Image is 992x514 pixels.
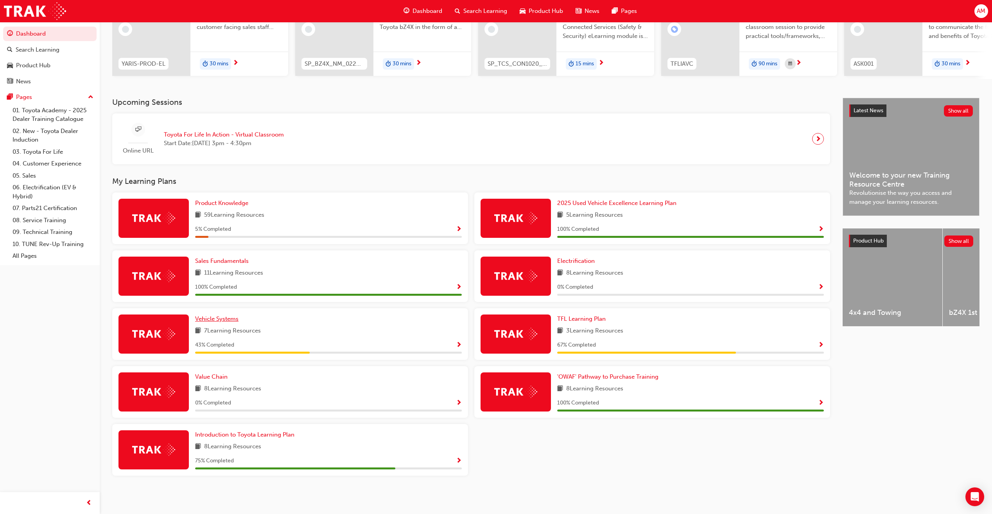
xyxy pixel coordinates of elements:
[529,7,563,16] span: Product Hub
[818,284,824,291] span: Show Progress
[815,133,821,144] span: next-icon
[759,59,777,68] span: 90 mins
[974,4,988,18] button: AM
[818,340,824,350] button: Show Progress
[942,59,960,68] span: 30 mins
[671,59,693,68] span: TFLIAVC
[849,171,973,189] span: Welcome to your new Training Resource Centre
[818,225,824,234] button: Show Progress
[563,14,648,41] span: The purpose of the Toyota Connected Services (Safety & Security) eLearning module is to provide a...
[818,398,824,408] button: Show Progress
[204,210,264,220] span: 59 Learning Resources
[818,226,824,233] span: Show Progress
[843,228,942,326] a: 4x4 and Towing
[416,60,422,67] span: next-icon
[557,210,563,220] span: book-icon
[112,177,830,186] h3: My Learning Plans
[818,342,824,349] span: Show Progress
[195,442,201,452] span: book-icon
[520,6,526,16] span: car-icon
[204,442,261,452] span: 8 Learning Resources
[566,326,623,336] span: 3 Learning Resources
[204,384,261,394] span: 8 Learning Resources
[305,59,364,68] span: SP_BZ4X_NM_0224_EL01
[849,235,973,247] a: Product HubShow all
[195,399,231,408] span: 0 % Completed
[557,199,676,207] span: 2025 Used Vehicle Excellence Learning Plan
[557,384,563,394] span: book-icon
[843,98,979,216] a: Latest NewsShow allWelcome to your new Training Resource CentreRevolutionise the way you access a...
[557,268,563,278] span: book-icon
[3,43,97,57] a: Search Learning
[9,182,97,202] a: 06. Electrification (EV & Hybrid)
[557,257,595,264] span: Electrification
[164,139,284,148] span: Start Date: [DATE] 3pm - 4:30pm
[195,225,231,234] span: 5 % Completed
[16,61,50,70] div: Product Hub
[557,315,609,323] a: TFL Learning Plan
[9,250,97,262] a: All Pages
[404,6,409,16] span: guage-icon
[204,326,261,336] span: 7 Learning Resources
[557,315,606,322] span: TFL Learning Plan
[393,59,411,68] span: 30 mins
[455,6,460,16] span: search-icon
[9,146,97,158] a: 03. Toyota For Life
[569,3,606,19] a: news-iconNews
[3,90,97,104] button: Pages
[195,199,251,208] a: Product Knowledge
[513,3,569,19] a: car-iconProduct Hub
[818,400,824,407] span: Show Progress
[195,372,231,381] a: Value Chain
[456,340,462,350] button: Show Progress
[112,98,830,107] h3: Upcoming Sessions
[557,199,680,208] a: 2025 Used Vehicle Excellence Learning Plan
[569,59,574,69] span: duration-icon
[132,270,175,282] img: Trak
[3,25,97,90] button: DashboardSearch LearningProduct HubNews
[9,104,97,125] a: 01. Toyota Academy - 2025 Dealer Training Catalogue
[456,458,462,465] span: Show Progress
[4,2,66,20] a: Trak
[132,212,175,224] img: Trak
[16,93,32,102] div: Pages
[195,341,234,350] span: 43 % Completed
[203,59,208,69] span: duration-icon
[397,3,448,19] a: guage-iconDashboard
[164,130,284,139] span: Toyota For Life In Action - Virtual Classroom
[621,7,637,16] span: Pages
[195,315,239,322] span: Vehicle Systems
[494,328,537,340] img: Trak
[566,268,623,278] span: 8 Learning Resources
[488,59,547,68] span: SP_TCS_CON1020_VD
[7,62,13,69] span: car-icon
[752,59,757,69] span: duration-icon
[456,398,462,408] button: Show Progress
[195,315,242,323] a: Vehicle Systems
[566,210,623,220] span: 5 Learning Resources
[9,158,97,170] a: 04. Customer Experience
[854,107,883,114] span: Latest News
[566,384,623,394] span: 8 Learning Resources
[746,14,831,41] span: This is a 90 minute virtual classroom session to provide practical tools/frameworks, behaviours a...
[195,268,201,278] span: book-icon
[132,444,175,456] img: Trak
[9,170,97,182] a: 05. Sales
[9,214,97,226] a: 08. Service Training
[86,498,92,508] span: prev-icon
[386,59,391,69] span: duration-icon
[576,59,594,68] span: 15 mins
[195,373,228,380] span: Value Chain
[788,59,792,69] span: calendar-icon
[305,26,312,33] span: learningRecordVerb_NONE-icon
[965,487,984,506] div: Open Intercom Messenger
[9,125,97,146] a: 02. New - Toyota Dealer Induction
[488,26,495,33] span: learningRecordVerb_NONE-icon
[195,257,252,266] a: Sales Fundamentals
[195,210,201,220] span: book-icon
[456,225,462,234] button: Show Progress
[557,225,599,234] span: 100 % Completed
[494,386,537,398] img: Trak
[135,125,141,135] span: sessionType_ONLINE_URL-icon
